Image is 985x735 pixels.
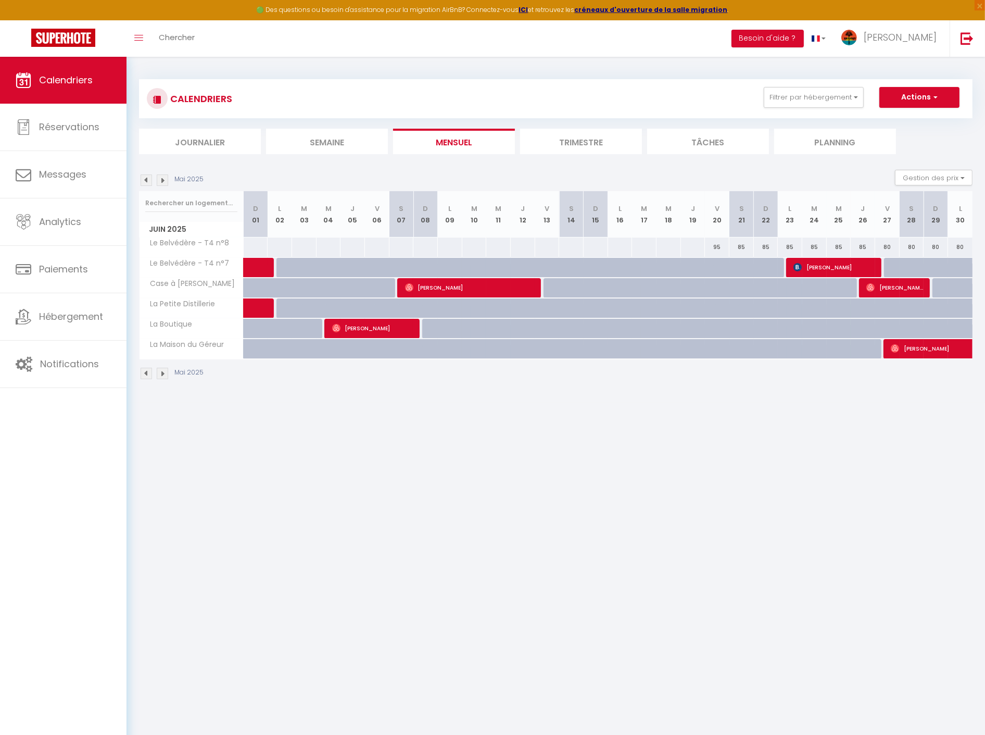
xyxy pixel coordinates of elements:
th: 28 [900,191,924,238]
a: ICI [519,5,528,14]
div: 85 [802,238,827,257]
th: 15 [584,191,608,238]
th: 22 [754,191,778,238]
abbr: D [933,204,939,214]
abbr: L [959,204,962,214]
abbr: D [253,204,258,214]
abbr: M [811,204,817,214]
span: Analytics [39,215,81,228]
li: Tâches [647,129,769,154]
span: [PERSON_NAME] [793,257,875,277]
span: Calendriers [39,73,93,86]
img: ... [841,30,857,45]
abbr: M [325,204,332,214]
th: 29 [924,191,948,238]
abbr: J [351,204,355,214]
div: 95 [705,238,729,257]
div: 80 [924,238,948,257]
th: 08 [413,191,438,238]
h3: CALENDRIERS [168,87,232,110]
abbr: M [641,204,648,214]
p: Mai 2025 [174,368,204,378]
button: Besoin d'aide ? [731,30,804,47]
abbr: M [665,204,672,214]
abbr: V [715,204,719,214]
img: Super Booking [31,29,95,47]
abbr: V [375,204,380,214]
th: 07 [389,191,414,238]
span: Réservations [39,120,99,133]
abbr: L [448,204,451,214]
div: 80 [900,238,924,257]
div: 85 [778,238,802,257]
abbr: L [279,204,282,214]
span: Paiements [39,263,88,276]
div: 80 [875,238,900,257]
abbr: M [836,204,842,214]
li: Journalier [139,129,261,154]
abbr: S [569,204,574,214]
th: 20 [705,191,729,238]
th: 02 [268,191,292,238]
span: [PERSON_NAME] [864,31,937,44]
th: 17 [632,191,656,238]
span: Chercher [159,32,195,43]
th: 09 [438,191,462,238]
abbr: M [496,204,502,214]
th: 18 [656,191,681,238]
th: 12 [511,191,535,238]
p: Mai 2025 [174,175,204,184]
abbr: S [399,204,403,214]
span: Case à [PERSON_NAME] [141,278,238,290]
input: Rechercher un logement... [145,194,237,213]
abbr: D [763,204,768,214]
span: Le Belvédère - T4 n°7 [141,258,232,269]
button: Filtrer par hébergement [764,87,864,108]
abbr: M [301,204,307,214]
span: [PERSON_NAME] [332,318,414,338]
div: 85 [754,238,778,257]
th: 06 [365,191,389,238]
div: 85 [827,238,851,257]
th: 01 [244,191,268,238]
li: Trimestre [520,129,642,154]
abbr: D [593,204,598,214]
th: 26 [851,191,875,238]
span: Juin 2025 [140,222,243,237]
abbr: S [739,204,744,214]
th: 25 [827,191,851,238]
abbr: L [618,204,622,214]
span: La Petite Distillerie [141,298,218,310]
div: 85 [729,238,754,257]
abbr: V [545,204,549,214]
span: Hébergement [39,310,103,323]
th: 11 [486,191,511,238]
span: [PERSON_NAME] [405,278,536,297]
th: 19 [681,191,705,238]
th: 30 [948,191,973,238]
div: 85 [851,238,875,257]
abbr: V [885,204,890,214]
th: 14 [559,191,584,238]
th: 03 [292,191,317,238]
th: 24 [802,191,827,238]
button: Ouvrir le widget de chat LiveChat [8,4,40,35]
li: Planning [774,129,896,154]
abbr: M [471,204,477,214]
li: Mensuel [393,129,515,154]
span: La Boutique [141,319,195,330]
abbr: J [691,204,695,214]
span: Messages [39,168,86,181]
th: 05 [340,191,365,238]
th: 16 [608,191,633,238]
abbr: L [789,204,792,214]
abbr: S [909,204,914,214]
strong: créneaux d'ouverture de la salle migration [575,5,728,14]
th: 21 [729,191,754,238]
th: 27 [875,191,900,238]
div: 80 [948,238,973,257]
a: Chercher [151,20,203,57]
button: Gestion des prix [895,170,973,185]
span: [PERSON_NAME] [866,278,924,297]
